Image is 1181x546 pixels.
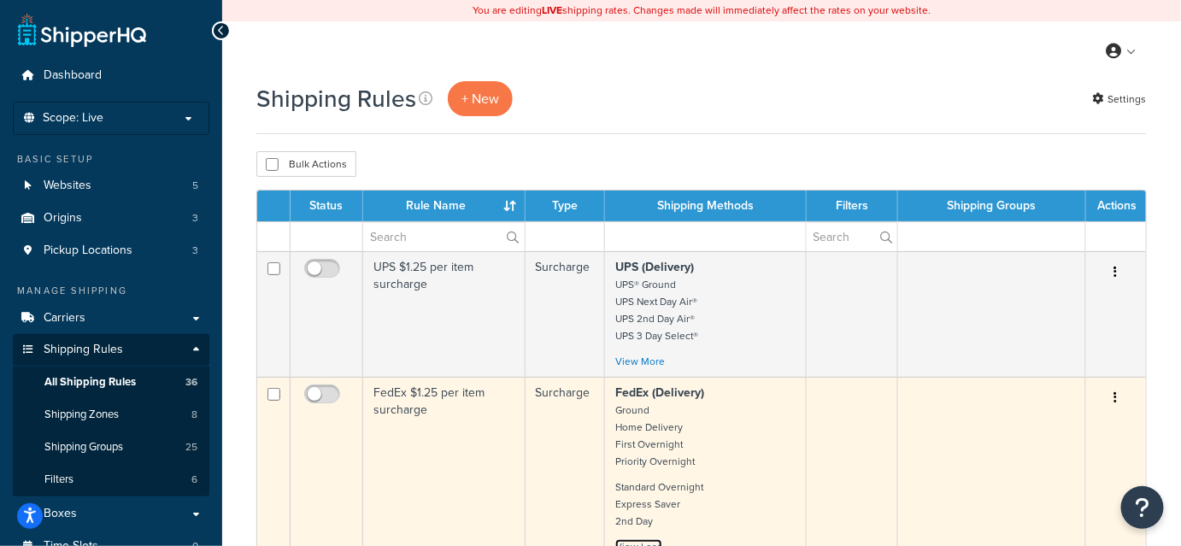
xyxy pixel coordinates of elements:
[13,367,209,398] a: All Shipping Rules 36
[363,191,526,221] th: Rule Name : activate to sort column ascending
[192,179,198,193] span: 5
[13,170,209,202] a: Websites 5
[807,191,899,221] th: Filters
[526,251,606,377] td: Surcharge
[44,244,132,258] span: Pickup Locations
[13,464,209,496] li: Filters
[1121,486,1164,529] button: Open Resource Center
[448,81,513,116] p: + New
[363,251,526,377] td: UPS $1.25 per item surcharge
[18,13,146,47] a: ShipperHQ Home
[615,384,704,402] strong: FedEx (Delivery)
[191,473,197,487] span: 6
[291,191,363,221] th: Status
[363,222,525,251] input: Search
[185,440,197,455] span: 25
[13,432,209,463] a: Shipping Groups 25
[44,375,136,390] span: All Shipping Rules
[1093,87,1147,111] a: Settings
[43,111,103,126] span: Scope: Live
[13,464,209,496] a: Filters 6
[1086,191,1146,221] th: Actions
[615,354,665,369] a: View More
[13,203,209,234] a: Origins 3
[807,222,898,251] input: Search
[13,152,209,167] div: Basic Setup
[44,473,73,487] span: Filters
[615,258,694,276] strong: UPS (Delivery)
[615,277,698,343] small: UPS® Ground UPS Next Day Air® UPS 2nd Day Air® UPS 3 Day Select®
[526,191,606,221] th: Type
[13,399,209,431] a: Shipping Zones 8
[256,151,356,177] button: Bulk Actions
[13,60,209,91] a: Dashboard
[13,334,209,366] a: Shipping Rules
[44,68,102,83] span: Dashboard
[13,284,209,298] div: Manage Shipping
[13,170,209,202] li: Websites
[898,191,1086,221] th: Shipping Groups
[615,479,703,529] small: Standard Overnight Express Saver 2nd Day
[13,334,209,496] li: Shipping Rules
[44,440,123,455] span: Shipping Groups
[191,408,197,422] span: 8
[256,82,416,115] h1: Shipping Rules
[44,408,119,422] span: Shipping Zones
[13,367,209,398] li: All Shipping Rules
[13,498,209,530] a: Boxes
[185,375,197,390] span: 36
[605,191,806,221] th: Shipping Methods
[13,235,209,267] li: Pickup Locations
[44,211,82,226] span: Origins
[44,179,91,193] span: Websites
[192,244,198,258] span: 3
[44,507,77,521] span: Boxes
[192,211,198,226] span: 3
[13,235,209,267] a: Pickup Locations 3
[13,432,209,463] li: Shipping Groups
[615,402,695,469] small: Ground Home Delivery First Overnight Priority Overnight
[13,399,209,431] li: Shipping Zones
[44,343,123,357] span: Shipping Rules
[13,302,209,334] a: Carriers
[44,311,85,326] span: Carriers
[13,203,209,234] li: Origins
[542,3,562,18] b: LIVE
